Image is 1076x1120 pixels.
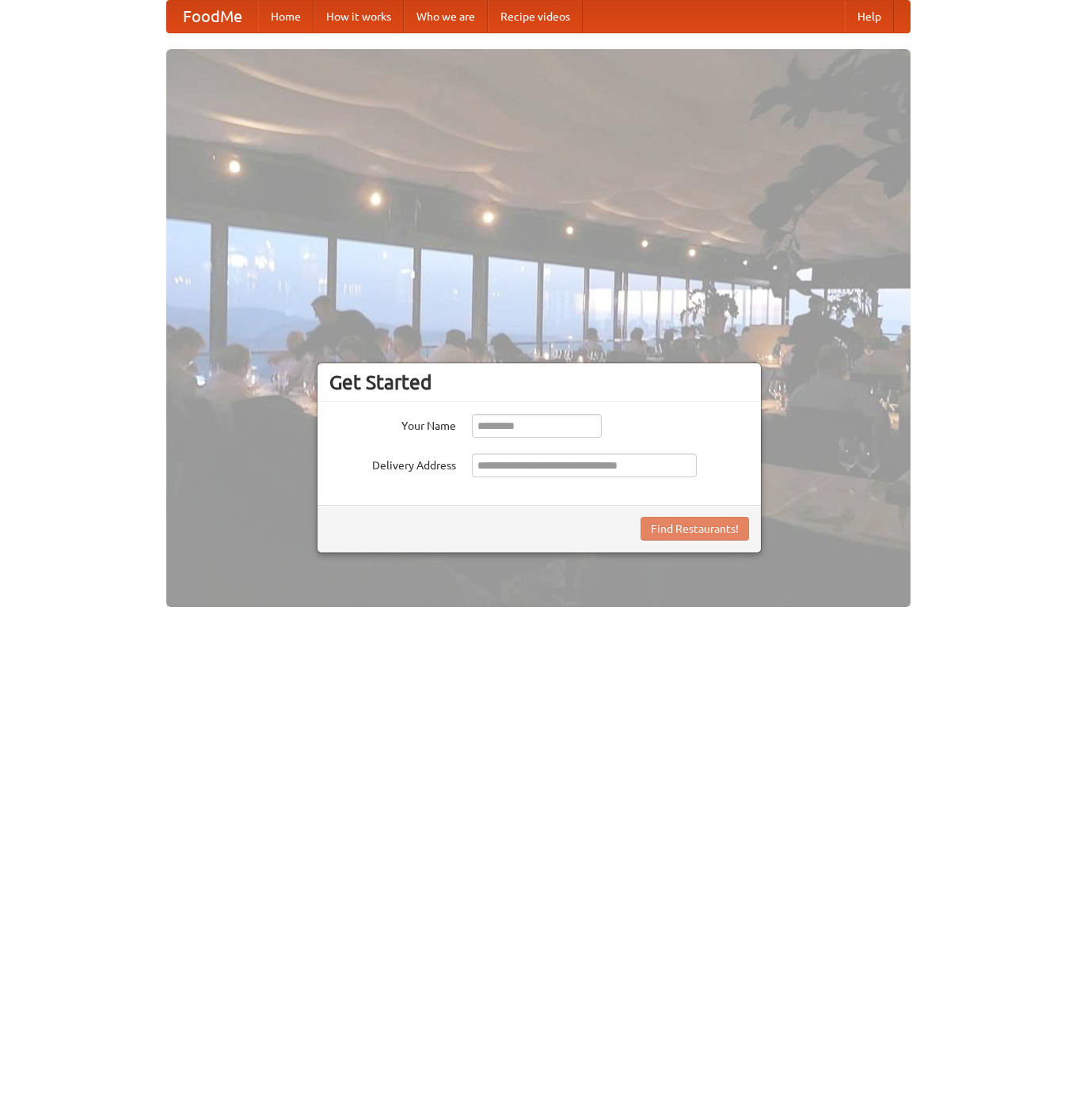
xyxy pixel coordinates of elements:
[641,517,749,541] button: Find Restaurants!
[258,1,314,32] a: Home
[167,1,258,32] a: FoodMe
[314,1,404,32] a: How it works
[329,454,456,473] label: Delivery Address
[329,414,456,434] label: Your Name
[845,1,894,32] a: Help
[329,370,749,394] h3: Get Started
[404,1,488,32] a: Who we are
[488,1,583,32] a: Recipe videos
